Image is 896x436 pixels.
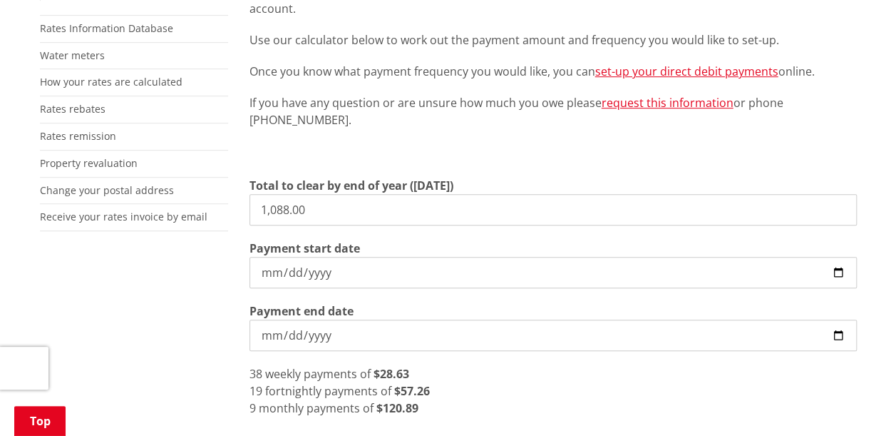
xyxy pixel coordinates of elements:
label: Payment end date [249,303,354,320]
span: 9 [249,400,256,416]
span: weekly payments of [265,366,371,382]
a: Property revaluation [40,156,138,170]
label: Total to clear by end of year ([DATE]) [249,177,453,194]
a: Rates rebates [40,102,105,116]
a: Rates Information Database [40,21,173,35]
a: Receive your rates invoice by email [40,210,207,223]
p: If you have any question or are unsure how much you owe please or phone [PHONE_NUMBER]. [249,94,857,128]
span: 38 [249,366,262,382]
strong: $120.89 [376,400,418,416]
iframe: Messenger Launcher [830,376,882,427]
span: 19 [249,383,262,399]
p: Once you know what payment frequency you would like, you can online. [249,63,857,80]
a: request this information [602,95,733,111]
span: fortnightly payments of [265,383,391,399]
label: Payment start date [249,240,360,257]
p: Use our calculator below to work out the payment amount and frequency you would like to set-up. [249,31,857,49]
a: Change your postal address [40,183,174,197]
a: Water meters [40,49,105,62]
span: monthly payments of [259,400,374,416]
a: How your rates are calculated [40,75,182,88]
a: set-up your direct debit payments [595,64,778,79]
strong: $28.63 [374,366,409,382]
a: Top [14,406,66,436]
a: Rates remission [40,129,116,143]
strong: $57.26 [394,383,430,399]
